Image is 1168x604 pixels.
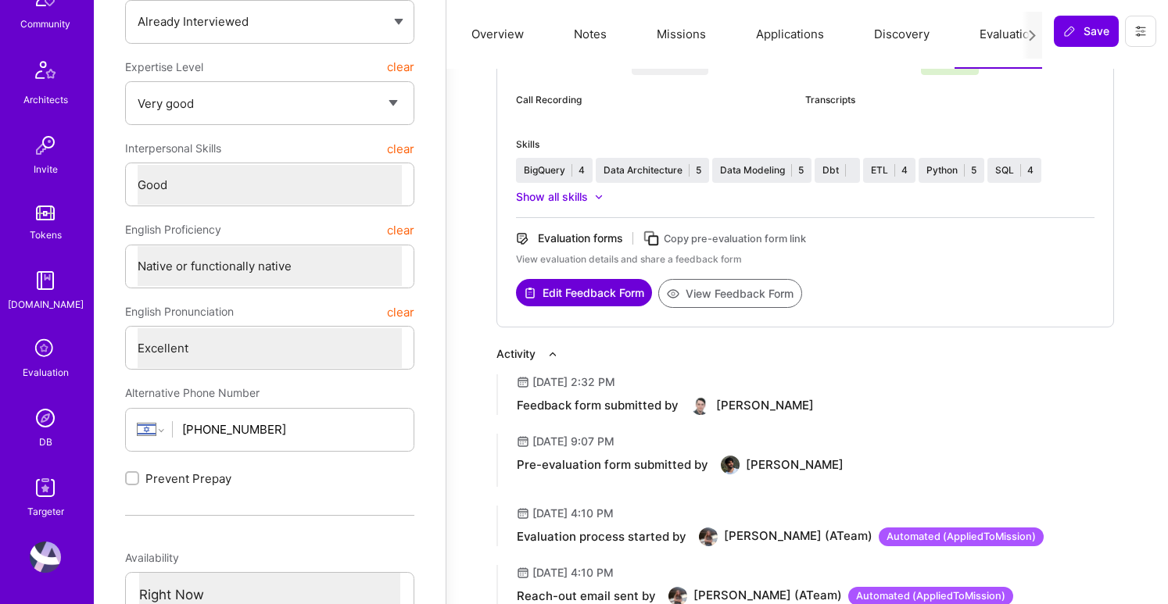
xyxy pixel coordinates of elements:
[30,130,61,161] img: Invite
[532,434,614,449] div: [DATE] 9:07 PM
[746,457,844,473] div: [PERSON_NAME]
[496,346,536,362] div: Activity
[125,53,203,81] span: Expertise Level
[516,279,652,306] button: Edit Feedback Form
[1027,163,1034,177] div: 4
[20,16,70,32] div: Community
[138,14,249,29] span: Already Interviewed
[696,163,701,177] div: 5
[532,565,614,581] div: [DATE] 4:10 PM
[995,163,1014,177] div: SQL
[182,409,402,449] input: +1 (000) 000-0000
[517,398,679,413] div: Feedback form submitted by
[125,216,221,244] span: English Proficiency
[699,527,718,546] img: User Avatar
[516,93,619,107] div: Call Recording
[30,334,60,364] i: icon SelectionTeam
[664,231,806,247] div: Copy pre-evaluation form link
[971,163,976,177] div: 5
[516,189,588,205] div: Show all skills
[27,54,64,91] img: Architects
[125,544,414,572] div: Availability
[34,161,58,177] div: Invite
[524,163,565,177] div: BigQuery
[720,163,785,177] div: Data Modeling
[145,470,231,487] span: Prevent Prepay
[1026,30,1038,41] i: icon Next
[658,279,802,308] button: View Feedback Form
[721,456,740,474] img: User Avatar
[879,527,1044,546] div: Automated ( AppliedToMission )
[716,398,814,413] div: [PERSON_NAME]
[805,93,908,107] div: Transcripts
[798,163,804,177] div: 5
[926,163,958,177] div: Python
[516,279,652,308] a: Edit Feedback Form
[532,374,615,390] div: [DATE] 2:32 PM
[8,296,84,313] div: [DOMAIN_NAME]
[30,227,62,243] div: Tokens
[516,252,1095,266] div: View evaluation details and share a feedback form
[394,19,403,25] img: caret
[125,134,221,163] span: Interpersonal Skills
[517,588,656,604] div: Reach-out email sent by
[901,163,908,177] div: 4
[1063,23,1109,39] span: Save
[23,364,69,381] div: Evaluation
[125,386,260,399] span: Alternative Phone Number
[532,506,614,521] div: [DATE] 4:10 PM
[538,231,623,246] div: Evaluation forms
[23,91,68,108] div: Architects
[26,541,65,573] a: User Avatar
[387,53,414,81] button: clear
[822,163,839,177] div: Dbt
[387,216,414,244] button: clear
[516,138,1095,152] div: Skills
[125,298,234,326] span: English Pronunciation
[643,230,661,248] i: icon Copy
[1054,16,1119,47] button: Save
[604,163,683,177] div: Data Architecture
[39,434,52,450] div: DB
[517,529,686,545] div: Evaluation process started by
[36,206,55,220] img: tokens
[871,163,888,177] div: ETL
[724,527,1044,546] div: [PERSON_NAME] (ATeam)
[387,298,414,326] button: clear
[387,134,414,163] button: clear
[30,541,61,573] img: User Avatar
[517,457,708,473] div: Pre-evaluation form submitted by
[30,265,61,296] img: guide book
[691,396,710,415] img: User Avatar
[30,472,61,503] img: Skill Targeter
[579,163,585,177] div: 4
[27,503,64,520] div: Targeter
[30,402,61,434] img: Admin Search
